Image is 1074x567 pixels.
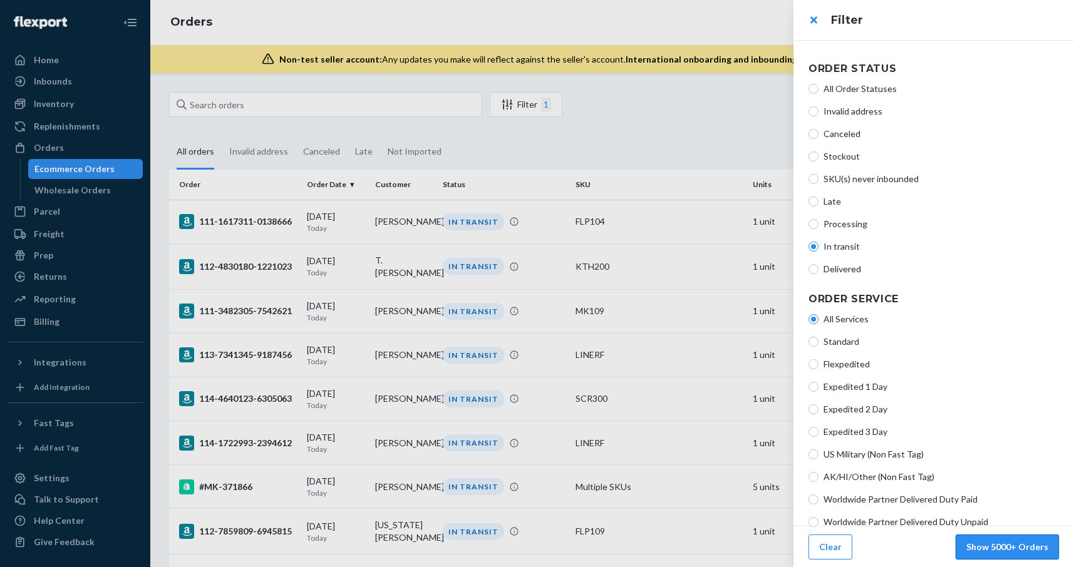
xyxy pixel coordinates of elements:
span: All Services [824,313,1059,325]
input: SKU(s) never inbounded [808,174,818,184]
input: Standard [808,337,818,347]
h4: Order Status [808,61,1059,76]
input: Late [808,197,818,207]
button: Clear [808,534,852,559]
input: Flexpedited [808,359,818,369]
input: AK/HI/Other (Non Fast Tag) [808,472,818,482]
input: In transit [808,242,818,252]
span: In transit [824,240,1059,253]
input: Invalid address [808,106,818,116]
span: Late [824,195,1059,208]
span: Flexpedited [824,358,1059,370]
span: Expedited 1 Day [824,381,1059,393]
input: Processing [808,219,818,229]
input: All Order Statuses [808,84,818,94]
span: SKU(s) never inbounded [824,173,1059,185]
span: Processing [824,218,1059,230]
input: Expedited 3 Day [808,427,818,437]
input: US Military (Non Fast Tag) [808,449,818,459]
input: Stockout [808,151,818,161]
input: Delivered [808,264,818,274]
button: Show 5000+ Orders [956,534,1059,559]
input: Expedited 2 Day [808,404,818,414]
input: Expedited 1 Day [808,382,818,392]
h3: Filter [831,12,1059,28]
button: close [801,8,826,33]
span: All Order Statuses [824,83,1059,95]
input: Worldwide Partner Delivered Duty Unpaid [808,517,818,527]
span: Expedited 3 Day [824,426,1059,438]
span: AK/HI/Other (Non Fast Tag) [824,471,1059,483]
span: Invalid address [824,105,1059,118]
span: Worldwide Partner Delivered Duty Unpaid [824,516,1059,528]
input: Worldwide Partner Delivered Duty Paid [808,494,818,504]
span: Chat [29,9,55,20]
span: US Military (Non Fast Tag) [824,448,1059,461]
span: Canceled [824,128,1059,140]
span: Delivered [824,263,1059,275]
span: Standard [824,335,1059,348]
h4: Order Service [808,292,1059,307]
input: Canceled [808,129,818,139]
input: All Services [808,314,818,324]
span: Expedited 2 Day [824,403,1059,416]
span: Worldwide Partner Delivered Duty Paid [824,493,1059,506]
span: Stockout [824,150,1059,163]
